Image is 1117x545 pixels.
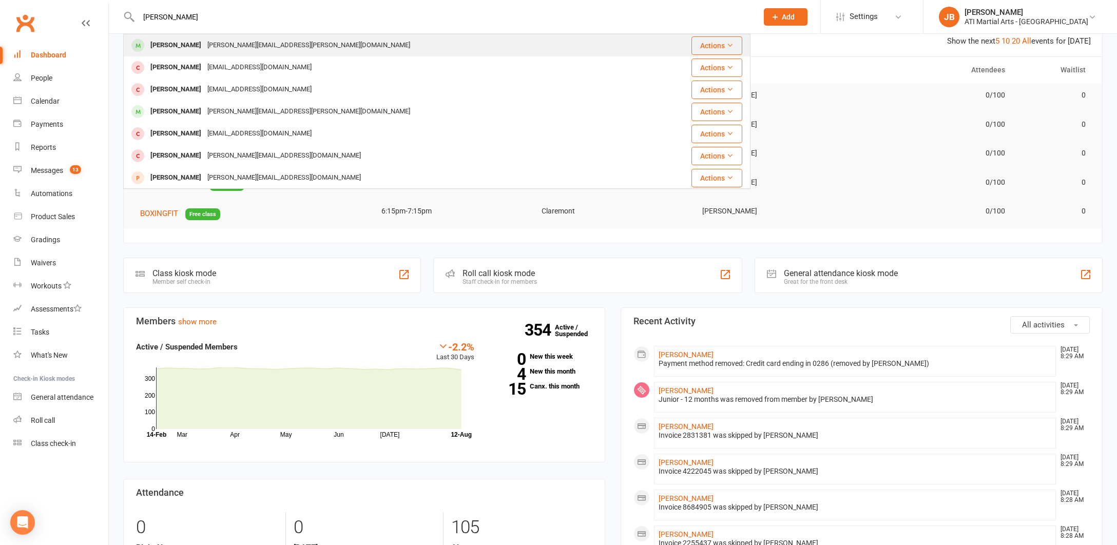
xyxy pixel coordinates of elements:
div: Messages [31,166,63,174]
div: -2.2% [436,341,474,352]
span: BOXINGFIT [140,209,178,218]
a: [PERSON_NAME] [659,458,714,466]
td: 0/100 [854,112,1014,137]
div: ATI Martial Arts - [GEOGRAPHIC_DATA] [965,17,1088,26]
a: Messages 13 [13,159,108,182]
td: 0 [1014,199,1094,223]
button: Actions [691,125,742,143]
a: [PERSON_NAME] [659,386,714,395]
div: [EMAIL_ADDRESS][DOMAIN_NAME] [204,126,315,141]
div: Member self check-in [152,278,216,285]
strong: 15 [490,381,526,397]
a: Roll call [13,409,108,432]
div: [EMAIL_ADDRESS][DOMAIN_NAME] [204,82,315,97]
button: Actions [691,103,742,121]
td: 0 [1014,141,1094,165]
a: 0New this week [490,353,592,360]
div: Tasks [31,328,49,336]
div: 0 [294,512,435,543]
input: Search... [136,10,750,24]
a: 5 [995,36,999,46]
time: [DATE] 8:28 AM [1055,526,1089,539]
a: What's New [13,344,108,367]
a: 15Canx. this month [490,383,592,390]
td: [PERSON_NAME] [693,112,854,137]
td: [PERSON_NAME] [693,170,854,194]
div: [PERSON_NAME][EMAIL_ADDRESS][PERSON_NAME][DOMAIN_NAME] [204,38,413,53]
button: Actions [691,81,742,99]
div: Reports [31,143,56,151]
div: [PERSON_NAME] [147,104,204,119]
td: 0 [1014,112,1094,137]
a: General attendance kiosk mode [13,386,108,409]
a: 20 [1012,36,1020,46]
div: [PERSON_NAME] [965,8,1088,17]
div: Class check-in [31,439,76,447]
div: 105 [451,512,592,543]
div: General attendance [31,393,93,401]
div: People [31,74,52,82]
time: [DATE] 8:29 AM [1055,454,1089,468]
a: 10 [1002,36,1010,46]
a: Gradings [13,228,108,251]
div: Automations [31,189,72,198]
a: Waivers [13,251,108,275]
a: Workouts [13,275,108,298]
a: People [13,67,108,90]
td: 0/100 [854,199,1014,223]
div: [PERSON_NAME] [147,126,204,141]
a: Dashboard [13,44,108,67]
h3: Recent Activity [633,316,1090,326]
th: Attendees [854,57,1014,83]
td: 0 [1014,170,1094,194]
time: [DATE] 8:29 AM [1055,346,1089,360]
div: 0 [136,512,278,543]
div: Payments [31,120,63,128]
a: Clubworx [12,10,38,36]
div: Gradings [31,236,60,244]
div: Roll call kiosk mode [463,268,537,278]
td: 6:15pm-7:15pm [372,199,533,223]
button: Actions [691,36,742,55]
div: Roll call [31,416,55,424]
td: [PERSON_NAME] [693,141,854,165]
div: Class kiosk mode [152,268,216,278]
a: 354Active / Suspended [555,316,600,345]
a: Tasks [13,321,108,344]
h3: Members [136,316,592,326]
div: Assessments [31,305,82,313]
a: Assessments [13,298,108,321]
div: [PERSON_NAME] [147,60,204,75]
div: Great for the front desk [784,278,898,285]
span: Free class [185,208,220,220]
div: Invoice 8684905 was skipped by [PERSON_NAME] [659,503,1051,512]
button: BOXINGFITFree class [140,207,220,220]
a: Class kiosk mode [13,432,108,455]
td: 0/100 [854,141,1014,165]
a: 4New this month [490,368,592,375]
td: [PERSON_NAME] [693,199,854,223]
div: JB [939,7,959,27]
td: 0/100 [854,83,1014,107]
td: [PERSON_NAME] [693,83,854,107]
span: KIDS KICKBOXING [140,180,202,189]
div: Show the next events for [DATE] [947,35,1091,47]
div: [EMAIL_ADDRESS][DOMAIN_NAME] [204,60,315,75]
div: Invoice 2831381 was skipped by [PERSON_NAME] [659,431,1051,440]
div: Open Intercom Messenger [10,510,35,535]
button: Actions [691,147,742,165]
a: Product Sales [13,205,108,228]
time: [DATE] 8:28 AM [1055,490,1089,503]
a: Reports [13,136,108,159]
div: What's New [31,351,68,359]
a: [PERSON_NAME] [659,351,714,359]
button: All activities [1010,316,1090,334]
div: [PERSON_NAME][EMAIL_ADDRESS][DOMAIN_NAME] [204,148,364,163]
span: Settings [850,5,878,28]
div: Calendar [31,97,60,105]
button: Actions [691,59,742,77]
button: Add [764,8,807,26]
strong: 4 [490,366,526,382]
time: [DATE] 8:29 AM [1055,382,1089,396]
div: Staff check-in for members [463,278,537,285]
